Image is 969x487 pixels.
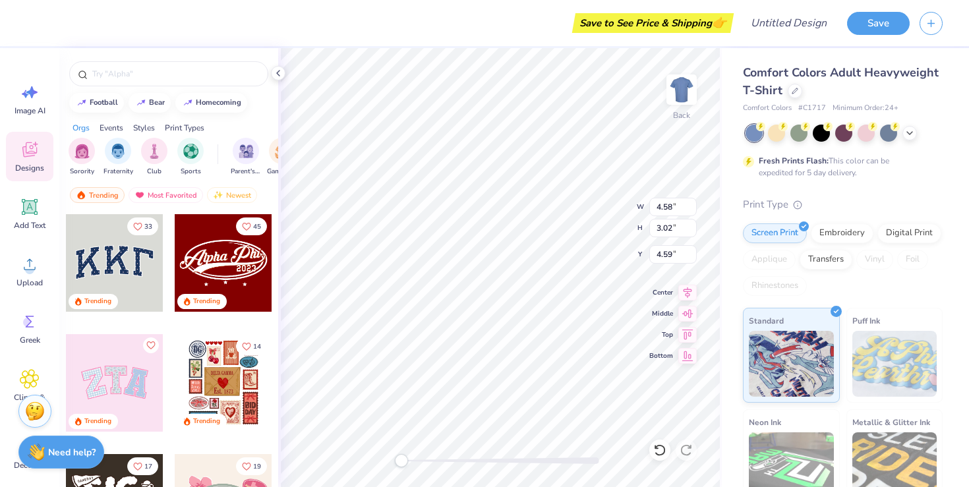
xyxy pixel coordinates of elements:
span: Image AI [15,105,45,116]
img: Game Day Image [275,144,290,159]
span: 33 [144,223,152,230]
div: Trending [84,297,111,306]
div: filter for Fraternity [103,138,133,177]
div: filter for Sports [177,138,204,177]
div: Foil [897,250,928,270]
button: filter button [103,138,133,177]
img: most_fav.gif [134,190,145,200]
span: Clipart & logos [8,392,51,413]
button: filter button [141,138,167,177]
div: Back [673,109,690,121]
input: Untitled Design [740,10,837,36]
div: Orgs [73,122,90,134]
img: Standard [749,331,834,397]
div: filter for Parent's Weekend [231,138,261,177]
div: Trending [193,297,220,306]
img: Sorority Image [74,144,90,159]
div: filter for Sorority [69,138,95,177]
span: Fraternity [103,167,133,177]
img: newest.gif [213,190,223,200]
img: trend_line.gif [136,99,146,107]
div: Save to See Price & Shipping [575,13,730,33]
span: Bottom [649,351,673,361]
span: Center [649,287,673,298]
div: Styles [133,122,155,134]
img: Puff Ink [852,331,937,397]
span: Parent's Weekend [231,167,261,177]
span: Decorate [14,460,45,471]
span: Comfort Colors [743,103,792,114]
div: Transfers [800,250,852,270]
button: Like [127,217,158,235]
span: Puff Ink [852,314,880,328]
span: 19 [253,463,261,470]
button: filter button [69,138,95,177]
div: This color can be expedited for 5 day delivery. [759,155,921,179]
span: Add Text [14,220,45,231]
button: filter button [177,138,204,177]
span: 14 [253,343,261,350]
span: Comfort Colors Adult Heavyweight T-Shirt [743,65,939,98]
div: filter for Club [141,138,167,177]
div: Embroidery [811,223,873,243]
img: trend_line.gif [183,99,193,107]
div: Print Type [743,197,943,212]
img: trend_line.gif [76,99,87,107]
button: filter button [231,138,261,177]
div: filter for Game Day [267,138,297,177]
span: Club [147,167,161,177]
span: Designs [15,163,44,173]
strong: Need help? [48,446,96,459]
div: Applique [743,250,796,270]
button: bear [129,93,171,113]
input: Try "Alpha" [91,67,260,80]
div: Trending [193,416,220,426]
span: 17 [144,463,152,470]
strong: Fresh Prints Flash: [759,156,829,166]
img: Club Image [147,144,161,159]
div: Print Types [165,122,204,134]
div: Newest [207,187,257,203]
button: filter button [267,138,297,177]
button: Save [847,12,910,35]
div: Most Favorited [129,187,203,203]
span: Middle [649,308,673,319]
span: Metallic & Glitter Ink [852,415,930,429]
span: Standard [749,314,784,328]
span: Sorority [70,167,94,177]
div: football [90,99,118,106]
div: Screen Print [743,223,807,243]
img: Sports Image [183,144,198,159]
div: Trending [70,187,125,203]
button: Like [236,457,267,475]
div: homecoming [196,99,241,106]
img: trending.gif [76,190,86,200]
span: Neon Ink [749,415,781,429]
span: 45 [253,223,261,230]
img: Parent's Weekend Image [239,144,254,159]
span: Sports [181,167,201,177]
span: Upload [16,277,43,288]
button: football [69,93,124,113]
button: homecoming [175,93,247,113]
span: # C1717 [798,103,826,114]
div: Trending [84,416,111,426]
button: Like [143,337,159,353]
div: Accessibility label [395,454,408,467]
span: Greek [20,335,40,345]
button: Like [236,217,267,235]
span: Top [649,329,673,340]
img: Back [668,76,695,103]
span: Game Day [267,167,297,177]
img: Fraternity Image [111,144,125,159]
span: 👉 [712,14,726,30]
div: Events [100,122,123,134]
button: Like [127,457,158,475]
div: Vinyl [856,250,893,270]
span: Minimum Order: 24 + [833,103,898,114]
div: Digital Print [877,223,941,243]
div: bear [149,99,165,106]
div: Rhinestones [743,276,807,296]
button: Like [236,337,267,355]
